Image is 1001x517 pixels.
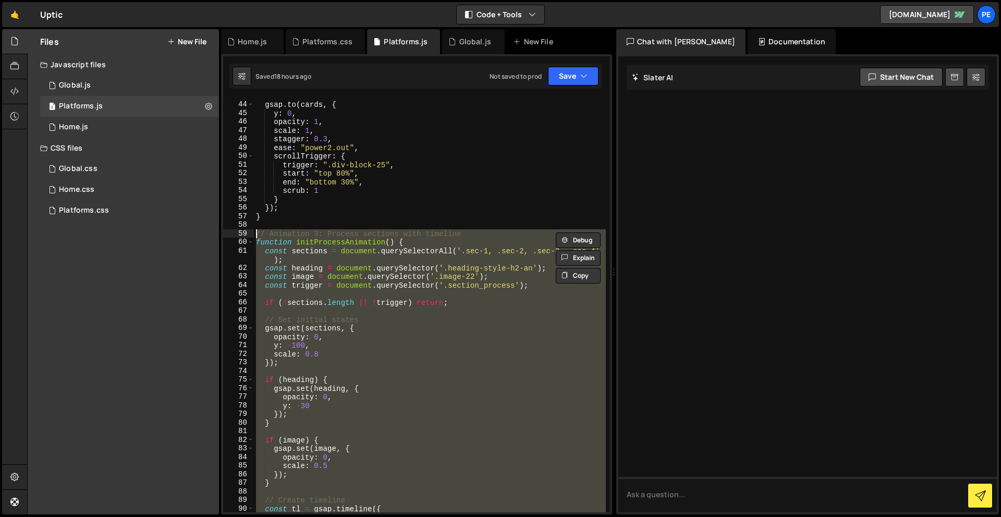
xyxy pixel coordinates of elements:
[59,185,94,194] div: Home.css
[223,264,254,273] div: 62
[556,232,601,248] button: Debug
[223,504,254,513] div: 90
[616,29,746,54] div: Chat with [PERSON_NAME]
[880,5,974,24] a: [DOMAIN_NAME]
[223,134,254,143] div: 48
[384,36,428,47] div: Platforms.js
[223,401,254,410] div: 78
[223,289,254,298] div: 65
[167,38,206,46] button: New File
[223,350,254,359] div: 72
[223,100,254,109] div: 44
[223,436,254,445] div: 82
[223,367,254,376] div: 74
[223,392,254,401] div: 77
[223,496,254,504] div: 89
[223,126,254,135] div: 47
[223,220,254,229] div: 58
[40,8,63,21] div: Uptic
[223,418,254,427] div: 80
[632,72,674,82] h2: Slater AI
[40,179,219,200] div: 16207/43644.css
[59,206,109,215] div: Platforms.css
[860,68,943,87] button: Start new chat
[223,427,254,436] div: 81
[223,306,254,315] div: 67
[223,281,254,290] div: 64
[513,36,557,47] div: New File
[223,461,254,470] div: 85
[40,117,219,138] div: 16207/43628.js
[223,272,254,281] div: 63
[223,333,254,341] div: 70
[238,36,267,47] div: Home.js
[40,75,219,96] div: 16207/43629.js
[223,478,254,487] div: 87
[457,5,544,24] button: Code + Tools
[223,324,254,333] div: 69
[223,384,254,393] div: 76
[28,138,219,158] div: CSS files
[556,250,601,266] button: Explain
[28,54,219,75] div: Javascript files
[223,117,254,126] div: 46
[223,358,254,367] div: 73
[59,122,88,132] div: Home.js
[548,67,599,85] button: Save
[302,36,352,47] div: Platforms.css
[748,29,836,54] div: Documentation
[223,470,254,479] div: 86
[223,203,254,212] div: 56
[59,164,97,174] div: Global.css
[223,169,254,178] div: 52
[274,72,311,81] div: 18 hours ago
[40,200,219,221] div: 16207/44644.css
[556,268,601,284] button: Copy
[40,158,219,179] div: 16207/43839.css
[223,229,254,238] div: 59
[223,186,254,195] div: 54
[223,444,254,453] div: 83
[59,81,91,90] div: Global.js
[223,178,254,187] div: 53
[255,72,311,81] div: Saved
[223,298,254,307] div: 66
[2,2,28,27] a: 🤙
[223,453,254,462] div: 84
[223,375,254,384] div: 75
[490,72,542,81] div: Not saved to prod
[49,103,55,112] span: 1
[223,161,254,169] div: 51
[40,36,59,47] h2: Files
[223,212,254,221] div: 57
[223,143,254,152] div: 49
[223,341,254,350] div: 71
[223,109,254,118] div: 45
[459,36,491,47] div: Global.js
[40,96,219,117] div: 16207/44103.js
[59,102,103,111] div: Platforms.js
[223,315,254,324] div: 68
[223,487,254,496] div: 88
[223,195,254,204] div: 55
[223,238,254,247] div: 60
[223,247,254,264] div: 61
[977,5,996,24] a: Pe
[223,152,254,161] div: 50
[223,410,254,418] div: 79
